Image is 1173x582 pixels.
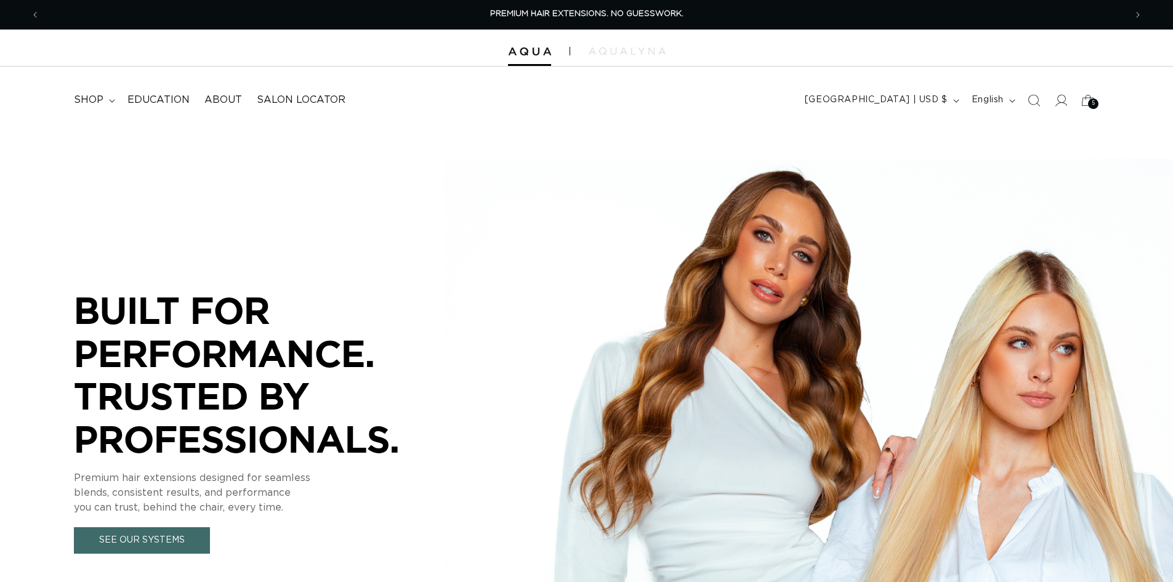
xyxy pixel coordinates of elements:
[120,86,197,114] a: Education
[964,89,1020,112] button: English
[797,89,964,112] button: [GEOGRAPHIC_DATA] | USD $
[22,3,49,26] button: Previous announcement
[1124,3,1151,26] button: Next announcement
[204,94,242,107] span: About
[127,94,190,107] span: Education
[249,86,353,114] a: Salon Locator
[197,86,249,114] a: About
[805,94,948,107] span: [GEOGRAPHIC_DATA] | USD $
[1092,99,1095,109] span: 5
[589,47,666,55] img: aqualyna.com
[74,471,443,515] p: Premium hair extensions designed for seamless blends, consistent results, and performance you can...
[508,47,551,56] img: Aqua Hair Extensions
[67,86,120,114] summary: shop
[74,527,210,554] a: See Our Systems
[257,94,345,107] span: Salon Locator
[74,289,443,460] p: BUILT FOR PERFORMANCE. TRUSTED BY PROFESSIONALS.
[74,94,103,107] span: shop
[972,94,1004,107] span: English
[490,10,683,18] span: PREMIUM HAIR EXTENSIONS. NO GUESSWORK.
[1020,87,1047,114] summary: Search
